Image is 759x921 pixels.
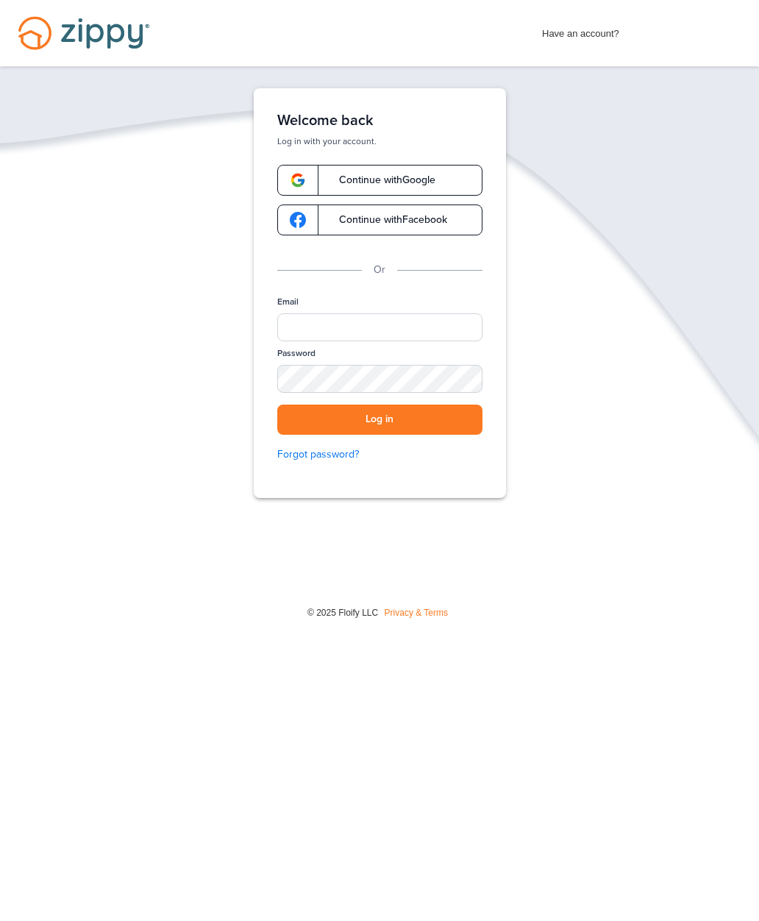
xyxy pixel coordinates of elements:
[277,347,316,360] label: Password
[290,212,306,228] img: google-logo
[542,18,619,42] span: Have an account?
[374,262,385,278] p: Or
[290,172,306,188] img: google-logo
[277,112,482,129] h1: Welcome back
[385,608,448,618] a: Privacy & Terms
[277,313,482,341] input: Email
[277,135,482,147] p: Log in with your account.
[277,165,482,196] a: google-logoContinue withGoogle
[277,205,482,235] a: google-logoContinue withFacebook
[277,296,299,308] label: Email
[277,365,482,393] input: Password
[277,405,482,435] button: Log in
[307,608,378,618] span: © 2025 Floify LLC
[324,215,447,225] span: Continue with Facebook
[324,175,435,185] span: Continue with Google
[277,447,482,463] a: Forgot password?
